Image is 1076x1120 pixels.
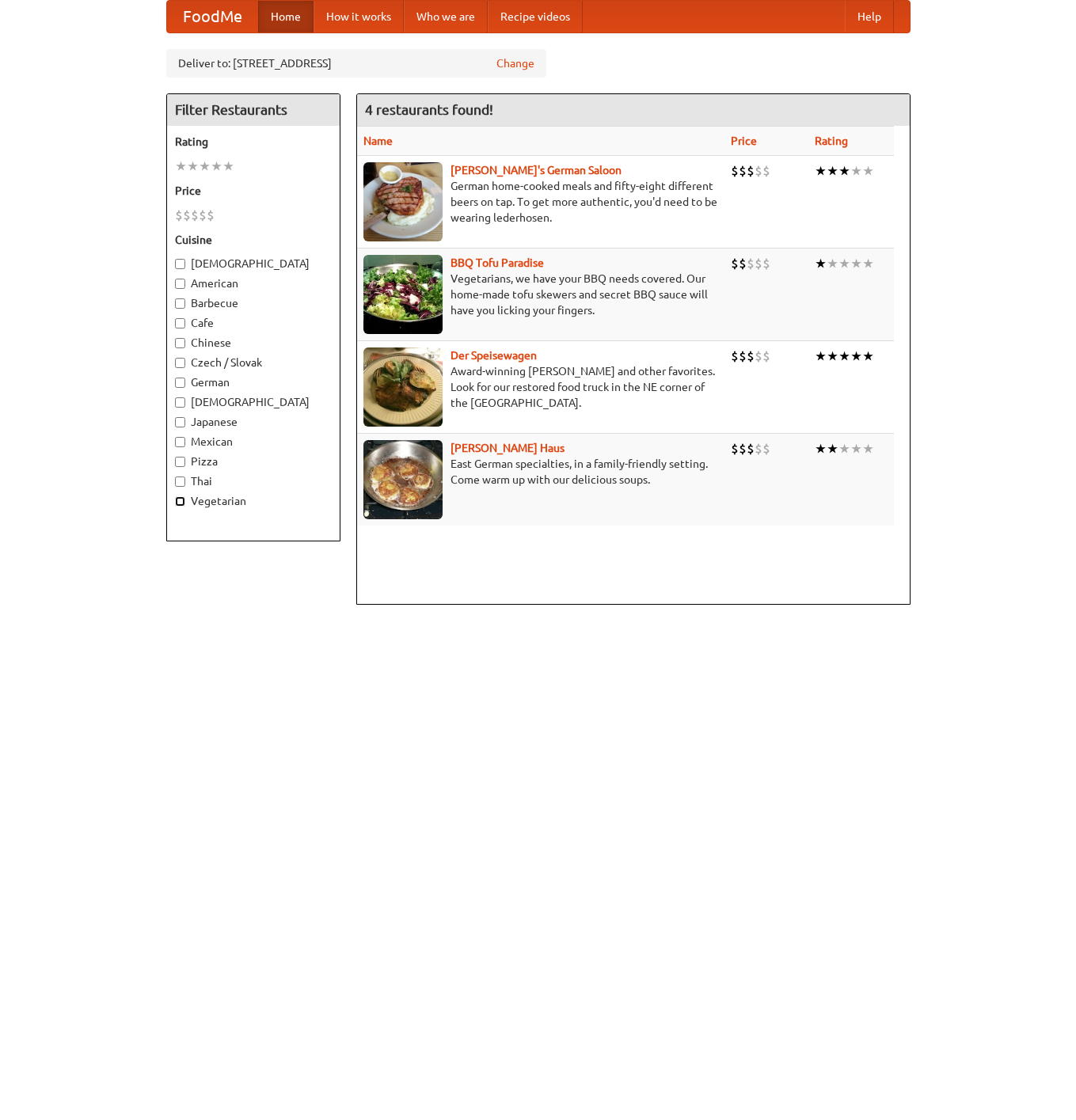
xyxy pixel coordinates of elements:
li: $ [739,162,747,180]
a: [PERSON_NAME] Haus [451,442,565,454]
li: ★ [850,440,862,457]
a: FoodMe [167,1,258,32]
li: ★ [815,162,827,180]
li: $ [731,162,739,180]
input: Japanese [175,417,185,427]
li: ★ [199,158,211,175]
input: Pizza [175,457,185,467]
li: $ [762,162,770,180]
input: Chinese [175,338,185,348]
li: $ [747,255,755,272]
img: tofuparadise.jpg [363,255,443,334]
li: ★ [827,162,838,180]
label: Thai [175,473,332,489]
input: Vegetarian [175,496,185,507]
li: $ [731,440,739,457]
li: $ [747,440,755,457]
h5: Rating [175,134,332,150]
li: $ [755,440,762,457]
label: Chinese [175,335,332,351]
li: ★ [187,158,199,175]
li: $ [755,162,762,180]
li: ★ [838,255,850,272]
li: $ [731,347,739,365]
li: $ [739,347,747,365]
img: kohlhaus.jpg [363,440,443,519]
div: Deliver to: [STREET_ADDRESS] [166,49,546,78]
li: ★ [862,162,874,180]
li: ★ [211,158,222,175]
label: Barbecue [175,295,332,311]
h4: Filter Restaurants [167,94,340,126]
li: ★ [838,347,850,365]
a: Home [258,1,314,32]
input: German [175,378,185,388]
input: Cafe [175,318,185,328]
label: Mexican [175,434,332,450]
a: Rating [815,135,848,147]
input: American [175,279,185,289]
label: [DEMOGRAPHIC_DATA] [175,256,332,271]
label: [DEMOGRAPHIC_DATA] [175,394,332,410]
input: [DEMOGRAPHIC_DATA] [175,397,185,408]
li: $ [731,255,739,272]
li: $ [739,440,747,457]
a: [PERSON_NAME]'s German Saloon [451,164,622,177]
label: Cafe [175,315,332,331]
li: ★ [815,347,827,365]
label: Vegetarian [175,493,332,509]
li: ★ [827,255,838,272]
input: Thai [175,476,185,487]
a: Der Speisewagen [451,349,537,362]
label: Japanese [175,414,332,430]
input: Czech / Slovak [175,358,185,368]
input: [DEMOGRAPHIC_DATA] [175,259,185,269]
li: $ [762,347,770,365]
li: ★ [827,440,838,457]
label: German [175,374,332,390]
li: ★ [838,440,850,457]
li: ★ [815,255,827,272]
label: Czech / Slovak [175,355,332,370]
p: German home-cooked meals and fifty-eight different beers on tap. To get more authentic, you'd nee... [363,178,718,226]
p: Award-winning [PERSON_NAME] and other favorites. Look for our restored food truck in the NE corne... [363,363,718,411]
a: Who we are [404,1,488,32]
li: ★ [827,347,838,365]
a: Name [363,135,393,147]
li: $ [755,347,762,365]
li: $ [762,440,770,457]
a: Price [731,135,757,147]
img: esthers.jpg [363,162,443,241]
label: American [175,275,332,291]
li: $ [207,207,215,224]
li: ★ [850,347,862,365]
h5: Cuisine [175,232,332,248]
li: $ [175,207,183,224]
a: How it works [314,1,404,32]
input: Mexican [175,437,185,447]
li: ★ [862,255,874,272]
ng-pluralize: 4 restaurants found! [365,102,493,117]
li: $ [191,207,199,224]
a: Help [845,1,894,32]
p: East German specialties, in a family-friendly setting. Come warm up with our delicious soups. [363,456,718,488]
li: $ [183,207,191,224]
input: Barbecue [175,298,185,309]
li: ★ [862,347,874,365]
li: $ [755,255,762,272]
li: ★ [222,158,234,175]
a: Change [496,55,534,71]
img: speisewagen.jpg [363,347,443,427]
a: BBQ Tofu Paradise [451,256,544,269]
li: $ [739,255,747,272]
li: ★ [850,162,862,180]
h5: Price [175,183,332,199]
li: ★ [175,158,187,175]
p: Vegetarians, we have your BBQ needs covered. Our home-made tofu skewers and secret BBQ sauce will... [363,271,718,318]
li: ★ [850,255,862,272]
li: $ [747,162,755,180]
